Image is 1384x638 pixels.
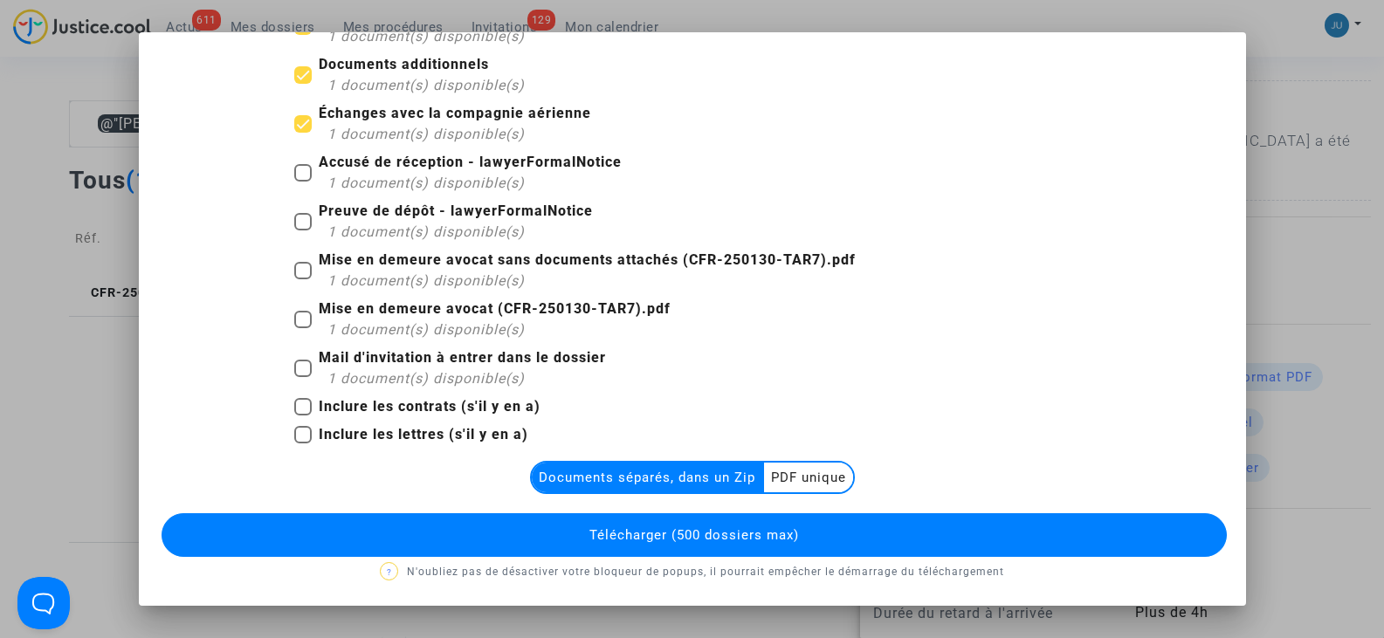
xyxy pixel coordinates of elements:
b: Échanges avec la compagnie aérienne [319,105,591,121]
b: Mise en demeure avocat (CFR-250130-TAR7).pdf [319,300,671,317]
multi-toggle-item: Documents séparés, dans un Zip [532,463,764,492]
b: Preuve de dépôt - lawyerFormalNotice [319,202,593,219]
iframe: Help Scout Beacon - Open [17,577,70,629]
b: Documents additionnels [319,56,489,72]
span: 1 document(s) disponible(s) [327,272,525,289]
span: 1 document(s) disponible(s) [327,370,525,387]
b: Mail d'invitation à entrer dans le dossier [319,349,606,366]
span: 1 document(s) disponible(s) [327,321,525,338]
button: Télécharger (500 dossiers max) [162,513,1227,557]
span: 1 document(s) disponible(s) [327,223,525,240]
p: N'oubliez pas de désactiver votre bloqueur de popups, il pourrait empêcher le démarrage du téléch... [160,561,1225,583]
b: Inclure les lettres (s'il y en a) [319,426,528,442]
b: Inclure les contrats (s'il y en a) [319,398,541,415]
span: 1 document(s) disponible(s) [327,77,525,93]
span: 1 document(s) disponible(s) [327,126,525,142]
multi-toggle-item: PDF unique [764,463,853,492]
b: Accusé de réception - lawyerFormalNotice [319,154,622,170]
span: 1 document(s) disponible(s) [327,175,525,191]
span: 1 document(s) disponible(s) [327,28,525,45]
span: ? [387,567,392,577]
span: Télécharger (500 dossiers max) [589,527,799,543]
b: Mise en demeure avocat sans documents attachés (CFR-250130-TAR7).pdf [319,251,856,268]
